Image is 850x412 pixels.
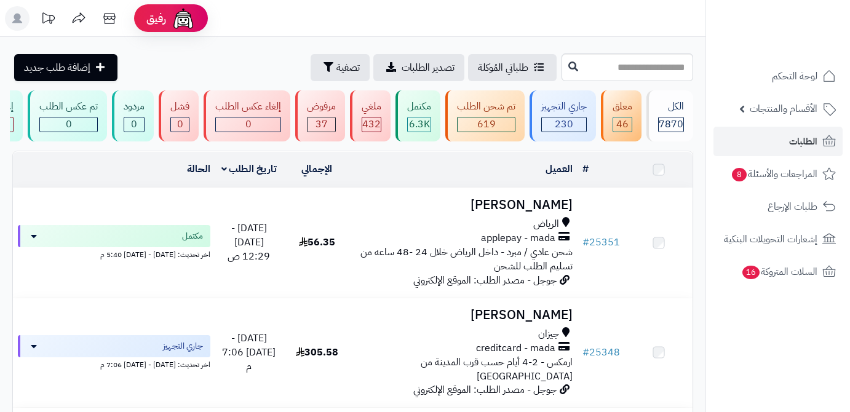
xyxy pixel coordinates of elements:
a: المراجعات والأسئلة8 [713,159,843,189]
span: creditcard - mada [476,341,555,355]
div: 0 [171,117,189,132]
div: 230 [542,117,586,132]
a: #25351 [582,235,620,250]
a: الطلبات [713,127,843,156]
span: # [582,235,589,250]
span: الأقسام والمنتجات [750,100,817,117]
a: تم شحن الطلب 619 [443,90,527,141]
a: طلباتي المُوكلة [468,54,557,81]
span: 0 [66,117,72,132]
span: 230 [555,117,573,132]
span: جاري التجهيز [163,340,203,352]
a: العميل [546,162,573,176]
span: إضافة طلب جديد [24,60,90,75]
span: 0 [177,117,183,132]
span: 7870 [659,117,683,132]
span: جوجل - مصدر الطلب: الموقع الإلكتروني [413,382,557,397]
a: الكل7870 [644,90,696,141]
div: تم شحن الطلب [457,100,515,114]
span: الطلبات [789,133,817,150]
div: 0 [124,117,144,132]
div: تم عكس الطلب [39,100,98,114]
span: ارمكس - 2-4 أيام حسب قرب المدينة من [GEOGRAPHIC_DATA] [421,355,573,384]
div: جاري التجهيز [541,100,587,114]
div: معلق [613,100,632,114]
span: 619 [477,117,496,132]
div: مكتمل [407,100,431,114]
div: فشل [170,100,189,114]
span: طلباتي المُوكلة [478,60,528,75]
h3: [PERSON_NAME] [356,198,573,212]
span: تصدير الطلبات [402,60,455,75]
div: الكل [658,100,684,114]
div: مردود [124,100,145,114]
div: ملغي [362,100,381,114]
div: 0 [216,117,280,132]
button: تصفية [311,54,370,81]
span: 0 [131,117,137,132]
span: 56.35 [299,235,335,250]
span: 16 [742,266,760,279]
span: 0 [245,117,252,132]
div: 46 [613,117,632,132]
div: 37 [308,117,335,132]
span: 432 [362,117,381,132]
span: applepay - mada [481,231,555,245]
h3: [PERSON_NAME] [356,308,573,322]
a: طلبات الإرجاع [713,192,843,221]
a: إشعارات التحويلات البنكية [713,224,843,254]
img: logo-2.png [766,34,838,60]
span: رفيق [146,11,166,26]
a: الإجمالي [301,162,332,176]
div: 619 [458,117,515,132]
span: لوحة التحكم [772,68,817,85]
span: [DATE] - [DATE] 12:29 ص [228,221,270,264]
a: السلات المتروكة16 [713,257,843,287]
span: 8 [732,168,747,181]
a: تاريخ الطلب [221,162,277,176]
span: طلبات الإرجاع [768,198,817,215]
a: تم عكس الطلب 0 [25,90,109,141]
div: مرفوض [307,100,336,114]
a: إلغاء عكس الطلب 0 [201,90,293,141]
span: المراجعات والأسئلة [731,165,817,183]
a: ملغي 432 [348,90,393,141]
span: مكتمل [182,230,203,242]
a: مرفوض 37 [293,90,348,141]
a: مردود 0 [109,90,156,141]
a: #25348 [582,345,620,360]
span: إشعارات التحويلات البنكية [724,231,817,248]
span: شحن عادي / مبرد - داخل الرياض خلال 24 -48 ساعه من تسليم الطلب للشحن [360,245,573,274]
a: معلق 46 [598,90,644,141]
span: تصفية [336,60,360,75]
span: [DATE] - [DATE] 7:06 م [222,331,276,374]
div: 6319 [408,117,431,132]
span: جوجل - مصدر الطلب: الموقع الإلكتروني [413,273,557,288]
span: الرياض [533,217,559,231]
div: اخر تحديث: [DATE] - [DATE] 7:06 م [18,357,210,370]
span: السلات المتروكة [741,263,817,280]
a: الحالة [187,162,210,176]
span: 6.3K [409,117,430,132]
div: 432 [362,117,381,132]
div: 0 [40,117,97,132]
a: جاري التجهيز 230 [527,90,598,141]
span: 305.58 [296,345,338,360]
a: إضافة طلب جديد [14,54,117,81]
img: ai-face.png [171,6,196,31]
a: لوحة التحكم [713,61,843,91]
a: تصدير الطلبات [373,54,464,81]
span: 37 [316,117,328,132]
a: تحديثات المنصة [33,6,63,34]
span: # [582,345,589,360]
span: جيزان [538,327,559,341]
div: إلغاء عكس الطلب [215,100,281,114]
a: # [582,162,589,176]
a: مكتمل 6.3K [393,90,443,141]
span: 46 [616,117,629,132]
a: فشل 0 [156,90,201,141]
div: اخر تحديث: [DATE] - [DATE] 5:40 م [18,247,210,260]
